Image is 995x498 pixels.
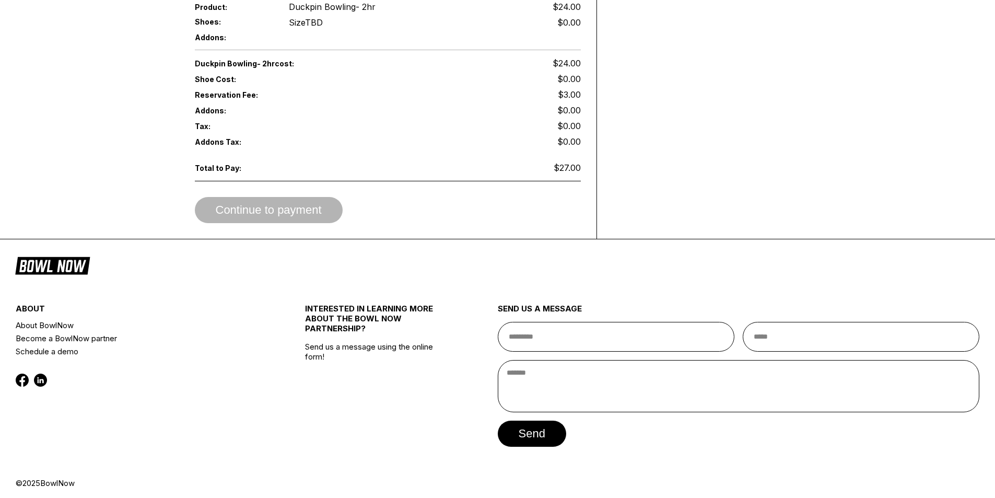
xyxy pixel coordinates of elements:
span: $0.00 [557,74,581,84]
span: $24.00 [553,58,581,68]
div: © 2025 BowlNow [16,478,979,488]
span: Shoe Cost: [195,75,272,84]
span: Addons: [195,106,272,115]
div: send us a message [498,304,980,322]
div: about [16,304,256,319]
span: $0.00 [557,105,581,115]
span: $0.00 [557,121,581,131]
div: Send us a message using the online form! [305,281,450,478]
span: $24.00 [553,2,581,12]
span: $3.00 [558,89,581,100]
span: $0.00 [557,136,581,147]
button: send [498,421,566,447]
a: Schedule a demo [16,345,256,358]
div: Size TBD [289,17,323,28]
span: Duckpin Bowling- 2hr [289,2,376,12]
a: About BowlNow [16,319,256,332]
span: $27.00 [554,163,581,173]
span: Product: [195,3,272,11]
span: Addons: [195,33,272,42]
div: INTERESTED IN LEARNING MORE ABOUT THE BOWL NOW PARTNERSHIP? [305,304,450,342]
a: Become a BowlNow partner [16,332,256,345]
span: Addons Tax: [195,137,272,146]
span: Tax: [195,122,272,131]
span: Duckpin Bowling- 2hr cost: [195,59,388,68]
span: Total to Pay: [195,164,272,172]
span: Reservation Fee: [195,90,388,99]
div: $0.00 [557,17,581,28]
span: Shoes: [195,17,272,26]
